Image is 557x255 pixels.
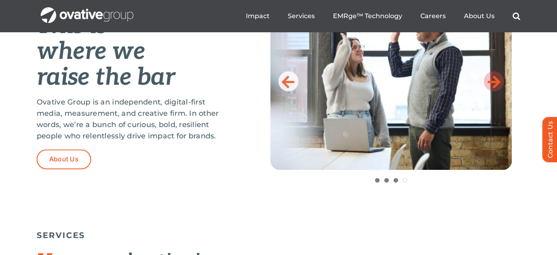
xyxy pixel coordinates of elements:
a: Search [513,12,520,20]
a: Careers [420,12,446,20]
a: Services [288,12,315,20]
em: raise the bar [37,63,175,92]
a: About Us [464,12,495,20]
a: Impact [246,12,270,20]
a: About Us [37,150,91,169]
nav: Menu [246,3,520,29]
a: 2 [384,178,389,183]
em: where we [37,37,145,66]
p: Ovative Group is an independent, digital-first media, measurement, and creative firm. In other wo... [37,96,230,142]
a: 3 [394,178,398,183]
a: EMRge™ Technology [333,12,402,20]
a: OG_Full_horizontal_WHT [41,6,133,14]
img: Home-Raise-the-Bar-4-1-scaled.jpg [270,9,512,170]
a: 4 [403,178,407,183]
span: About Us [49,156,79,163]
a: 1 [375,178,380,183]
h5: SERVICES [37,231,520,240]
